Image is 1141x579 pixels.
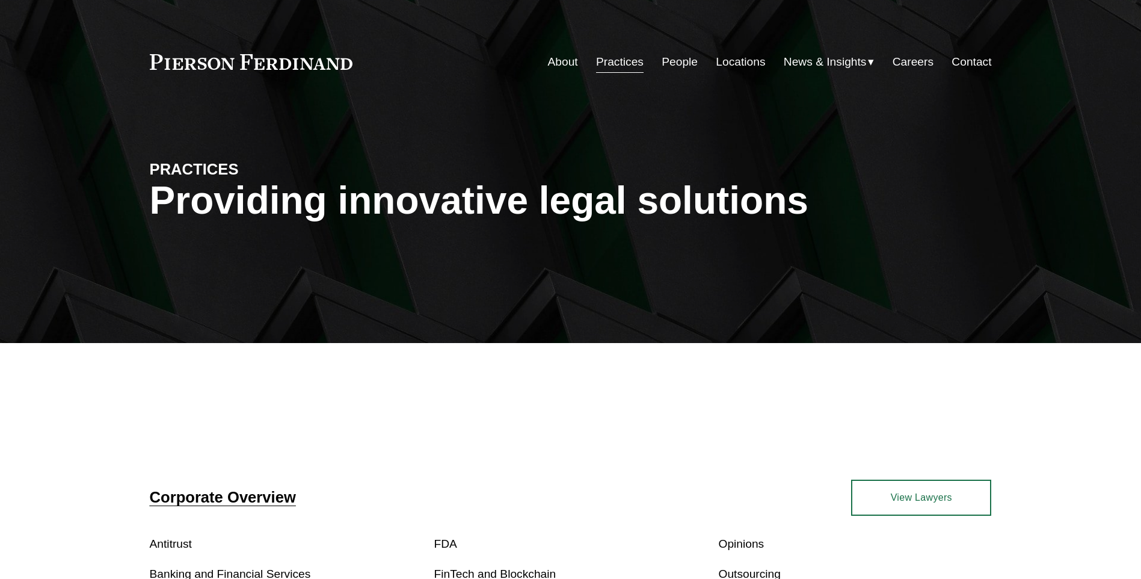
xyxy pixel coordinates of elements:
[784,52,867,73] span: News & Insights
[596,51,644,73] a: Practices
[662,51,698,73] a: People
[784,51,875,73] a: folder dropdown
[718,537,764,550] a: Opinions
[548,51,578,73] a: About
[893,51,933,73] a: Careers
[716,51,765,73] a: Locations
[150,489,296,506] a: Corporate Overview
[434,537,457,550] a: FDA
[150,179,992,223] h1: Providing innovative legal solutions
[851,480,991,516] a: View Lawyers
[150,159,360,179] h4: PRACTICES
[952,51,991,73] a: Contact
[150,537,192,550] a: Antitrust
